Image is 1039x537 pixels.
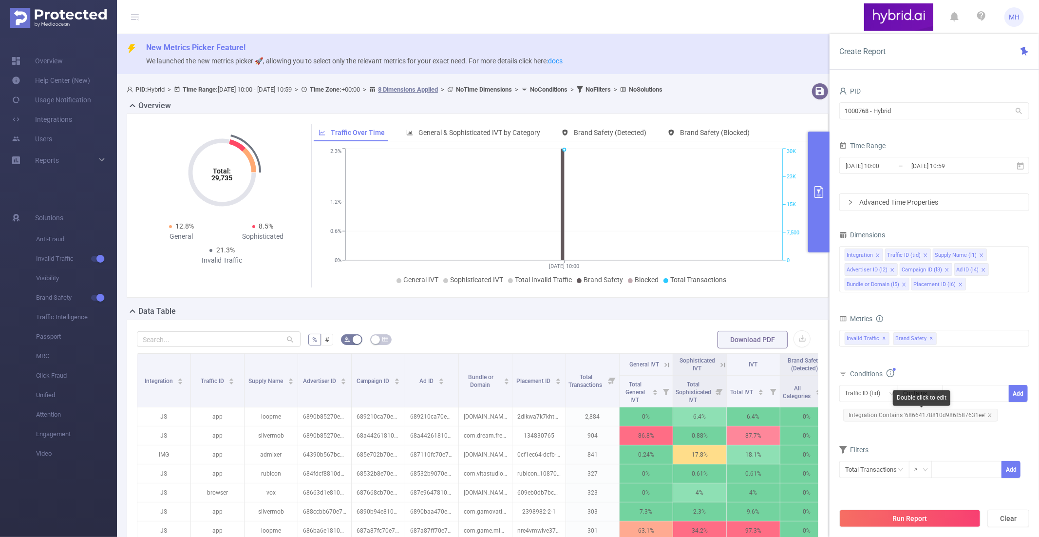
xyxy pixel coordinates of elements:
span: MH [1009,7,1020,27]
p: 134830765 [512,426,566,445]
p: 7.3% [620,502,673,521]
div: Traffic ID (tid) [887,249,921,262]
h2: Overview [138,100,171,112]
i: icon: user [127,86,135,93]
span: Dimensions [839,231,885,239]
span: > [567,86,577,93]
div: ≥ [914,461,925,478]
div: Sort [228,377,234,383]
span: Solutions [35,208,63,228]
span: Brand Safety (Blocked) [680,129,750,136]
i: Filter menu [713,376,726,407]
p: 6890baa470e7b262d8cb1b33 [405,502,458,521]
span: # [325,336,329,344]
span: Supply Name [248,378,284,384]
i: icon: down [923,467,928,474]
p: 0.61% [727,464,780,483]
a: Help Center (New) [12,71,90,90]
p: JS [137,483,190,502]
li: Bundle or Domain (l5) [845,278,909,290]
p: 0% [780,464,833,483]
span: Click Fraud [36,366,117,385]
p: 18.1% [727,445,780,464]
input: Search... [137,331,301,347]
span: PID [839,87,861,95]
i: icon: bg-colors [344,336,350,342]
p: [DOMAIN_NAME] [459,483,512,502]
span: 8.5% [259,222,274,230]
p: rubicon [245,464,298,483]
i: icon: down [889,391,895,398]
i: icon: caret-up [504,377,510,380]
p: JS [137,464,190,483]
p: 688ccbb670e7b247541fb0f2 [298,502,351,521]
span: Brand Safety [584,276,623,284]
i: icon: caret-down [341,381,346,384]
span: General IVT [403,276,438,284]
tspan: [DATE] 10:00 [549,263,579,269]
p: 303 [566,502,619,521]
i: icon: right [848,199,853,205]
span: Brand Safety [36,288,117,307]
i: icon: caret-up [758,388,764,391]
span: New Metrics Picker Feature! [146,43,246,52]
i: icon: caret-down [504,381,510,384]
a: Reports [35,151,59,170]
b: Time Zone: [310,86,341,93]
p: 68a44261810d9813a08e0be8 [352,426,405,445]
button: Add [1009,385,1028,402]
span: Engagement [36,424,117,444]
p: 609eb0db7bc72f736cd9def6 [512,483,566,502]
i: Filter menu [766,376,780,407]
div: Advertiser ID (l2) [847,264,888,276]
span: Invalid Traffic [36,249,117,268]
span: Conditions [850,370,894,378]
i: icon: caret-down [815,391,821,394]
a: Overview [12,51,63,71]
p: 6.4% [673,407,726,426]
i: icon: table [382,336,388,342]
p: 0.88% [673,426,726,445]
div: Bundle or Domain (l5) [847,278,899,291]
tspan: 0 [787,257,790,264]
p: JS [137,407,190,426]
span: Total Sophisticated IVT [676,381,711,403]
span: Brand Safety (Detected) [788,357,821,372]
div: General [141,231,222,242]
p: silvermob [245,502,298,521]
p: 687668cb70e7b20e245a937b [352,483,405,502]
p: 689210ca70e7b2aa6861a3f7 [405,407,458,426]
p: app [191,407,244,426]
span: Total General IVT [626,381,645,403]
p: [DOMAIN_NAME] [459,407,512,426]
span: Integration Contains '68664178810d986f587631ee' [843,409,998,422]
b: No Time Dimensions [456,86,512,93]
div: Traffic ID (tid) [845,385,887,402]
p: 87.7% [727,426,780,445]
p: vox [245,483,298,502]
div: Sort [438,377,444,383]
tspan: 29,735 [212,174,233,182]
div: Sort [340,377,346,383]
span: Passport [36,327,117,346]
span: Brand Safety (Detected) [574,129,646,136]
input: Start date [845,159,924,173]
span: Traffic ID [201,378,226,384]
div: Sort [394,377,400,383]
button: Add [1001,461,1020,478]
li: Placement ID (l6) [911,278,966,290]
p: 0% [780,407,833,426]
div: Sort [504,377,510,383]
p: 2398982-2-1 [512,502,566,521]
i: icon: caret-up [815,388,821,391]
span: Attention [36,405,117,424]
a: Usage Notification [12,90,91,110]
i: icon: caret-up [229,377,234,380]
span: > [512,86,521,93]
i: icon: close [923,253,928,259]
a: Integrations [12,110,72,129]
p: 2.3% [673,502,726,521]
tspan: 30K [787,149,796,155]
i: icon: caret-up [341,377,346,380]
p: 684fdcf8810d984a98be520d [298,464,351,483]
